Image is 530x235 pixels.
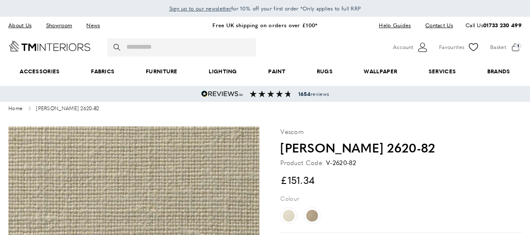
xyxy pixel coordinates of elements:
strong: 1654 [298,90,310,98]
span: Account [393,43,413,52]
img: Reviews section [250,90,292,97]
span: Accessories [4,59,75,84]
span: for 10% off your first order *Only applies to full RRP [169,5,361,12]
img: Reviews.io 5 stars [201,90,243,97]
span: reviews [298,90,329,97]
strong: Product Code [280,158,324,168]
h1: [PERSON_NAME] 2620-82 [280,139,522,156]
a: Wallpaper [348,59,413,84]
a: Showroom [40,20,78,31]
button: Customer Account [393,41,429,54]
a: Espalin 2620-81 [280,207,297,224]
a: Home [8,106,22,112]
a: Go to Home page [8,41,90,52]
a: Contact Us [419,20,453,31]
a: Brands [472,59,526,84]
span: Sign up to our newsletter [169,5,232,12]
a: Services [413,59,472,84]
span: Favourites [439,43,464,52]
img: Espalin 2620-81 [283,210,295,222]
button: Search [114,38,122,57]
img: Espalin 2620-83 [306,210,318,222]
a: Rugs [301,59,348,84]
a: News [80,20,106,31]
a: Sign up to our newsletter [169,4,232,13]
a: Furniture [130,59,193,84]
p: Call Us [465,21,522,30]
span: £151.34 [280,173,315,187]
a: About Us [8,20,38,31]
div: V-2620-82 [326,158,356,168]
p: Colour [280,194,299,203]
a: Paint [253,59,301,84]
a: Free UK shipping on orders over £100* [212,21,317,29]
a: 01733 230 499 [483,21,522,29]
a: Fabrics [75,59,130,84]
a: Help Guides [372,20,417,31]
span: [PERSON_NAME] 2620-82 [36,106,99,112]
a: Lighting [193,59,253,84]
a: Espalin 2620-83 [304,207,321,224]
a: Favourites [439,41,480,54]
p: Vescom [280,127,304,137]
